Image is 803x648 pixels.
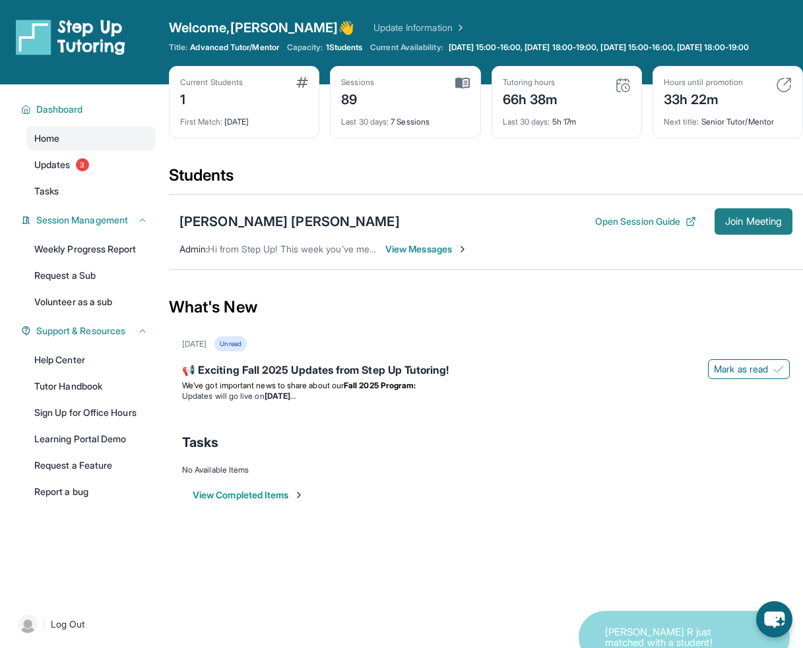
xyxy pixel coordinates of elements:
div: Hours until promotion [664,77,743,88]
div: Tutoring hours [503,77,558,88]
span: Support & Resources [36,324,125,338]
img: Chevron Right [453,21,466,34]
div: Sessions [341,77,374,88]
a: Learning Portal Demo [26,427,156,451]
span: [DATE] 15:00-16:00, [DATE] 18:00-19:00, [DATE] 15:00-16:00, [DATE] 18:00-19:00 [449,42,749,53]
button: Session Management [31,214,148,227]
div: Students [169,165,803,194]
img: card [776,77,792,93]
a: Update Information [373,21,466,34]
span: Current Availability: [370,42,443,53]
button: View Completed Items [193,488,304,502]
strong: Fall 2025 Program: [344,380,416,390]
button: Join Meeting [715,208,792,235]
span: Mark as read [714,363,768,376]
button: Mark as read [708,359,790,379]
img: card [296,77,308,88]
span: Session Management [36,214,128,227]
p: [PERSON_NAME] R just matched with a student! [605,598,737,620]
a: Volunteer as a sub [26,290,156,314]
button: Open Session Guide [595,215,696,228]
span: Capacity: [287,42,323,53]
span: Tasks [182,433,218,452]
span: View Messages [385,243,468,256]
img: Chevron-Right [457,244,468,254]
span: Tasks [34,185,59,198]
div: Current Students [180,77,243,88]
span: 1 Students [326,42,363,53]
a: Tasks [26,179,156,203]
div: 1 [180,88,243,109]
img: Mark as read [773,364,784,374]
span: 3 [76,158,89,171]
a: Home [26,127,156,150]
img: card [615,77,631,93]
span: Dashboard [36,103,83,116]
a: Updates3 [26,153,156,177]
div: 66h 38m [503,88,558,109]
div: Senior Tutor/Mentor [664,109,792,127]
strong: [DATE] [265,391,296,401]
div: 📢 Exciting Fall 2025 Updates from Step Up Tutoring! [182,362,790,380]
span: Next title : [664,117,699,127]
a: Help Center [26,348,156,372]
div: 7 Sessions [341,109,469,127]
button: Support & Resources [31,324,148,338]
a: Report a bug [26,480,156,504]
div: No Available Items [182,465,790,475]
div: 33h 22m [664,88,743,109]
button: Dashboard [31,103,148,116]
button: chat-button [756,601,792,637]
div: [PERSON_NAME] [PERSON_NAME] [179,212,400,231]
span: Admin : [179,243,208,254]
span: Last 30 days : [503,117,550,127]
a: Sign Up for Office Hours [26,401,156,425]
img: user-img [18,615,37,633]
img: logo [16,18,125,55]
span: Join Meeting [725,218,782,225]
a: [DATE] 15:00-16:00, [DATE] 18:00-19:00, [DATE] 15:00-16:00, [DATE] 18:00-19:00 [446,42,752,53]
span: Advanced Tutor/Mentor [190,42,278,53]
img: card [455,77,470,89]
span: Hi from Step Up! This week you’ve met for 0 minutes and this month you’ve met for 5 hours. Happy ... [208,243,660,254]
div: 89 [341,88,374,109]
div: [DATE] [182,339,207,349]
span: Title: [169,42,187,53]
span: Log Out [51,618,85,631]
span: Home [34,132,59,145]
span: Last 30 days : [341,117,389,127]
a: |Log Out [13,610,156,639]
span: Welcome, [PERSON_NAME] 👋 [169,18,355,37]
span: We’ve got important news to share about our [182,380,344,390]
a: Request a Sub [26,264,156,287]
div: [DATE] [180,109,308,127]
span: Updates [34,158,71,171]
span: | [42,616,46,632]
a: Request a Feature [26,454,156,477]
a: Weekly Progress Report [26,237,156,261]
div: 5h 17m [503,109,631,127]
li: Updates will go live on [182,391,790,401]
div: Unread [214,336,246,351]
a: Tutor Handbook [26,374,156,398]
span: First Match : [180,117,222,127]
div: What's New [169,278,803,336]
